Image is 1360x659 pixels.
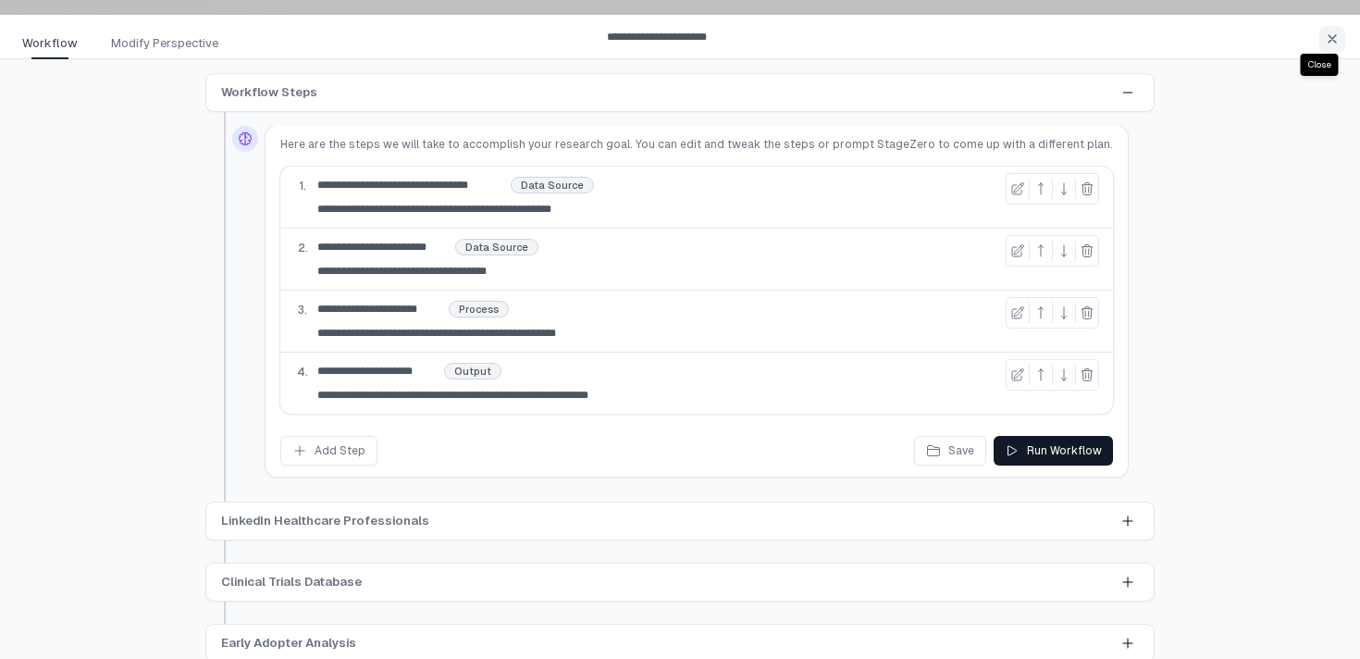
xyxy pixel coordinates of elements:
[292,443,365,458] div: Add Step
[280,137,1113,152] p: Here are the steps we will take to accomplish your research goal. You can edit and tweak the step...
[994,436,1113,466] button: Run Workflow
[926,443,974,458] div: Save
[221,573,362,591] span: Clinical Trials Database
[221,83,317,102] span: Workflow Steps
[100,34,241,60] a: Modify Perspective
[1005,443,1102,458] div: Run Workflow
[280,436,377,466] button: Add Step
[445,364,501,379] div: Output
[298,241,308,255] span: 2.
[22,34,78,53] span: Workflow
[299,179,306,193] span: 1.
[298,303,307,317] span: 3.
[297,365,308,379] span: 4.
[914,436,986,466] button: Save
[221,634,356,653] span: Early Adopter Analysis
[512,178,593,193] div: Data Source
[11,34,100,60] a: Workflow
[221,512,429,530] span: LinkedIn Healthcare Professionals
[111,34,218,53] span: Modify Perspective
[456,240,538,255] div: Data Source
[450,302,508,317] div: Process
